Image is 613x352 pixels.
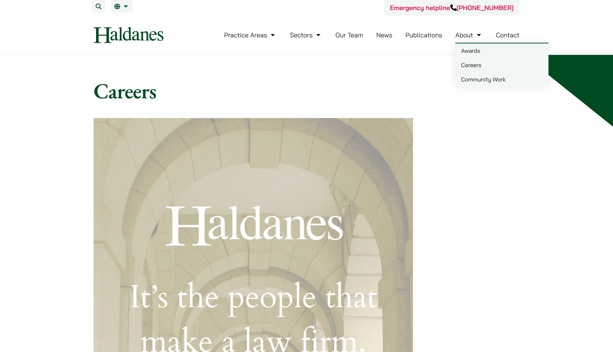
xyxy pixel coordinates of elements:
a: Sectors [290,31,322,39]
a: Community Work [455,72,548,86]
a: About [455,31,483,39]
a: Our Team [336,31,363,39]
a: Contact [496,31,519,39]
a: Emergency helpline[PHONE_NUMBER] [390,4,514,12]
a: Publications [405,31,442,39]
a: Practice Areas [224,31,277,39]
img: Logo of Haldanes [94,27,163,43]
h1: Careers [94,78,519,104]
a: News [376,31,393,39]
a: Careers [455,58,548,72]
a: Awards [455,43,548,58]
a: EN [114,4,130,9]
